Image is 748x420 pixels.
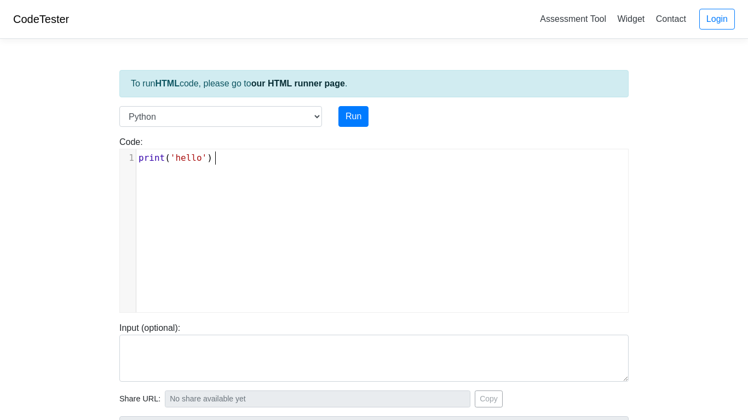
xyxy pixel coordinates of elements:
[120,151,136,165] div: 1
[13,13,69,25] a: CodeTester
[119,70,629,97] div: To run code, please go to .
[251,79,345,88] a: our HTML runner page
[111,322,637,382] div: Input (optional):
[111,136,637,313] div: Code:
[119,393,160,405] span: Share URL:
[475,390,503,407] button: Copy
[699,9,735,30] a: Login
[536,10,611,28] a: Assessment Tool
[139,153,165,163] span: print
[652,10,691,28] a: Contact
[139,153,212,163] span: ( )
[338,106,369,127] button: Run
[613,10,649,28] a: Widget
[170,153,207,163] span: 'hello'
[165,390,470,407] input: No share available yet
[155,79,179,88] strong: HTML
